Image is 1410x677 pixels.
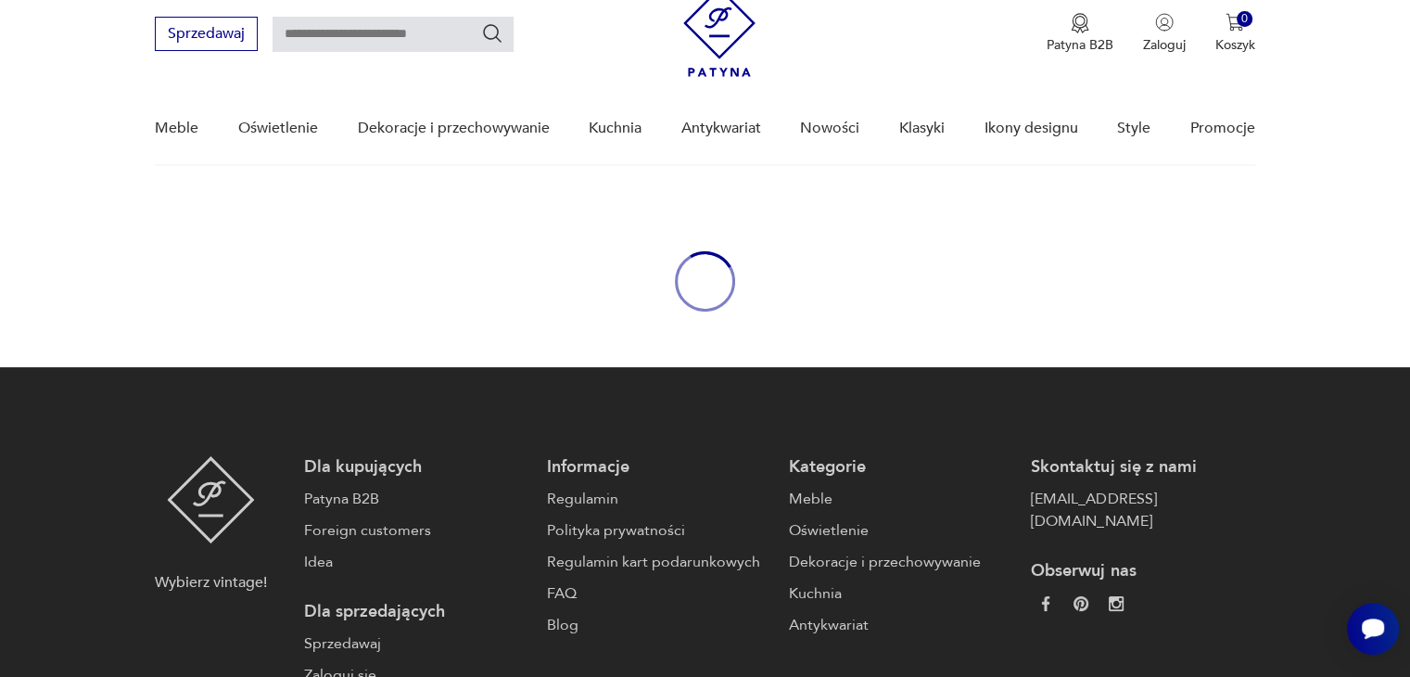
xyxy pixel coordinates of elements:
a: Foreign customers [304,519,527,542]
img: Ikona koszyka [1226,13,1244,32]
button: Szukaj [481,22,503,45]
p: Wybierz vintage! [155,571,267,594]
button: Zaloguj [1143,13,1186,54]
a: Polityka prywatności [547,519,770,542]
a: Sprzedawaj [155,29,258,42]
p: Kategorie [789,456,1012,479]
a: Promocje [1190,93,1255,164]
p: Informacje [547,456,770,479]
div: 0 [1237,11,1252,27]
a: Kuchnia [589,93,641,164]
a: Kuchnia [789,582,1012,605]
a: Regulamin [547,488,770,510]
button: 0Koszyk [1215,13,1255,54]
p: Koszyk [1215,36,1255,54]
a: Style [1117,93,1150,164]
a: Regulamin kart podarunkowych [547,551,770,573]
a: Ikony designu [984,93,1077,164]
p: Skontaktuj się z nami [1031,456,1254,479]
button: Patyna B2B [1047,13,1113,54]
a: [EMAIL_ADDRESS][DOMAIN_NAME] [1031,488,1254,532]
a: Ikona medaluPatyna B2B [1047,13,1113,54]
img: Ikona medalu [1071,13,1089,33]
p: Dla kupujących [304,456,527,479]
img: da9060093f698e4c3cedc1453eec5031.webp [1038,596,1053,611]
a: Dekoracje i przechowywanie [357,93,549,164]
p: Patyna B2B [1047,36,1113,54]
img: c2fd9cf7f39615d9d6839a72ae8e59e5.webp [1109,596,1124,611]
a: FAQ [547,582,770,605]
a: Oświetlenie [789,519,1012,542]
a: Dekoracje i przechowywanie [789,551,1012,573]
img: 37d27d81a828e637adc9f9cb2e3d3a8a.webp [1073,596,1088,611]
p: Zaloguj [1143,36,1186,54]
button: Sprzedawaj [155,17,258,51]
a: Meble [789,488,1012,510]
a: Antykwariat [681,93,761,164]
a: Patyna B2B [304,488,527,510]
p: Dla sprzedających [304,601,527,623]
a: Meble [155,93,198,164]
img: Patyna - sklep z meblami i dekoracjami vintage [167,456,255,543]
a: Idea [304,551,527,573]
a: Sprzedawaj [304,632,527,655]
a: Nowości [800,93,859,164]
a: Klasyki [899,93,945,164]
iframe: Smartsupp widget button [1347,603,1399,655]
a: Antykwariat [789,614,1012,636]
p: Obserwuj nas [1031,560,1254,582]
a: Blog [547,614,770,636]
a: Oświetlenie [238,93,318,164]
img: Ikonka użytkownika [1155,13,1174,32]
